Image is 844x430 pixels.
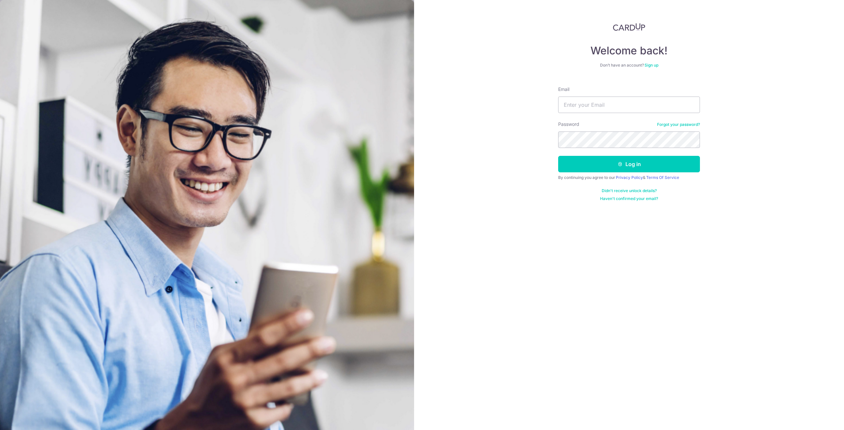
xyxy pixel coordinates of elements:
a: Haven't confirmed your email? [600,196,658,201]
a: Sign up [645,63,658,68]
label: Email [558,86,569,93]
div: By continuing you agree to our & [558,175,700,180]
button: Log in [558,156,700,172]
div: Don’t have an account? [558,63,700,68]
a: Forgot your password? [657,122,700,127]
img: CardUp Logo [613,23,645,31]
input: Enter your Email [558,97,700,113]
h4: Welcome back! [558,44,700,57]
a: Privacy Policy [616,175,643,180]
a: Terms Of Service [646,175,679,180]
label: Password [558,121,579,128]
a: Didn't receive unlock details? [602,188,657,193]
